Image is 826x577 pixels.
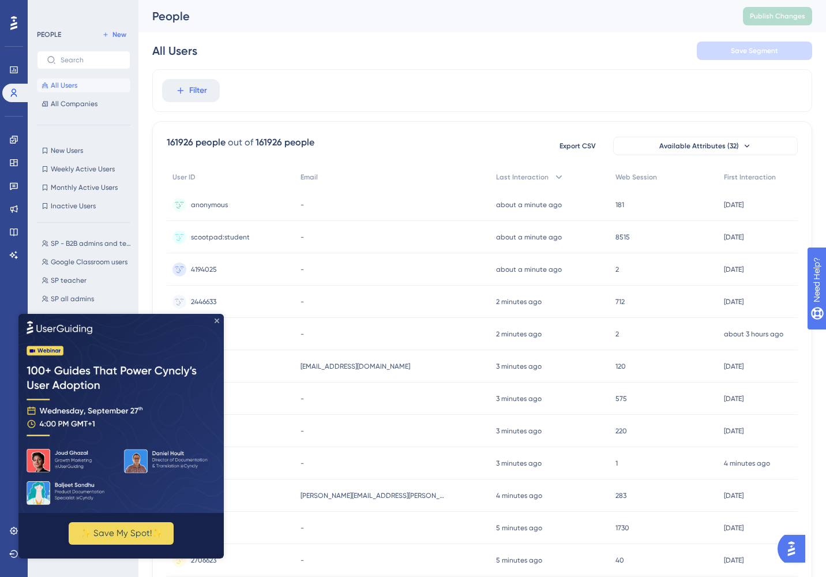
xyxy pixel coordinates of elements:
div: Close Preview [196,5,201,9]
button: Export CSV [549,137,606,155]
div: 161926 people [167,136,226,149]
button: SP student [37,310,137,324]
time: about a minute ago [496,233,562,241]
span: - [301,200,304,209]
span: [PERSON_NAME][EMAIL_ADDRESS][PERSON_NAME][DOMAIN_NAME] [301,491,445,500]
time: 4 minutes ago [724,459,770,467]
span: All Companies [51,99,97,108]
span: - [301,394,304,403]
button: Save Segment [697,42,812,60]
button: New [98,28,130,42]
span: anonymous [191,200,228,209]
button: Publish Changes [743,7,812,25]
span: 8515 [615,233,630,242]
div: out of [228,136,253,149]
span: SP all admins [51,294,94,304]
span: 2 [615,265,619,274]
button: All Companies [37,97,130,111]
time: [DATE] [724,362,744,370]
time: 2 minutes ago [496,298,542,306]
time: about a minute ago [496,201,562,209]
span: Need Help? [27,3,72,17]
span: scootpad:student [191,233,250,242]
button: ✨ Save My Spot!✨ [50,208,155,231]
span: 1 [615,459,618,468]
span: 2 [615,329,619,339]
div: 161926 people [256,136,314,149]
span: Google Classroom users [51,257,127,267]
div: People [152,8,714,24]
button: SP all admins [37,292,137,306]
iframe: UserGuiding AI Assistant Launcher [778,531,812,566]
span: 283 [615,491,626,500]
time: [DATE] [724,233,744,241]
span: 575 [615,394,627,403]
time: 3 minutes ago [496,362,542,370]
button: SP teacher [37,273,137,287]
time: 4 minutes ago [496,492,542,500]
span: SP student [51,313,86,322]
span: SP - B2B admins and teachers [51,239,133,248]
span: SP teacher [51,276,87,285]
span: Publish Changes [750,12,805,21]
button: New Users [37,144,130,158]
time: [DATE] [724,298,744,306]
input: Search [61,56,121,64]
span: 712 [615,297,625,306]
div: PEOPLE [37,30,61,39]
span: Inactive Users [51,201,96,211]
span: - [301,459,304,468]
span: 4194025 [191,265,217,274]
span: New Users [51,146,83,155]
span: - [301,556,304,565]
span: All Users [51,81,77,90]
span: Web Session [615,173,657,182]
time: [DATE] [724,524,744,532]
time: about a minute ago [496,265,562,273]
span: Export CSV [560,141,596,151]
span: 2706623 [191,556,216,565]
span: 40 [615,556,624,565]
span: User ID [172,173,196,182]
time: [DATE] [724,556,744,564]
time: [DATE] [724,395,744,403]
span: [EMAIL_ADDRESS][DOMAIN_NAME] [301,362,410,371]
time: [DATE] [724,201,744,209]
time: 3 minutes ago [496,459,542,467]
time: [DATE] [724,265,744,273]
button: All Users [37,78,130,92]
button: Inactive Users [37,199,130,213]
span: - [301,265,304,274]
span: New [112,30,126,39]
span: - [301,523,304,533]
time: [DATE] [724,492,744,500]
span: Weekly Active Users [51,164,115,174]
span: Filter [189,84,207,98]
time: 3 minutes ago [496,427,542,435]
span: Email [301,173,318,182]
time: about 3 hours ago [724,330,783,338]
span: 120 [615,362,626,371]
button: Google Classroom users [37,255,137,269]
button: Weekly Active Users [37,162,130,176]
button: SP - B2B admins and teachers [37,237,137,250]
span: Save Segment [731,46,778,55]
span: 2446633 [191,297,216,306]
button: Monthly Active Users [37,181,130,194]
span: First Interaction [724,173,776,182]
button: Available Attributes (32) [613,137,798,155]
span: 220 [615,426,627,436]
time: 5 minutes ago [496,556,542,564]
span: Monthly Active Users [51,183,118,192]
time: 3 minutes ago [496,395,542,403]
button: Filter [162,79,220,102]
span: Last Interaction [496,173,549,182]
span: - [301,233,304,242]
span: - [301,426,304,436]
time: [DATE] [724,427,744,435]
span: - [301,297,304,306]
span: - [301,329,304,339]
time: 5 minutes ago [496,524,542,532]
span: 1730 [615,523,629,533]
